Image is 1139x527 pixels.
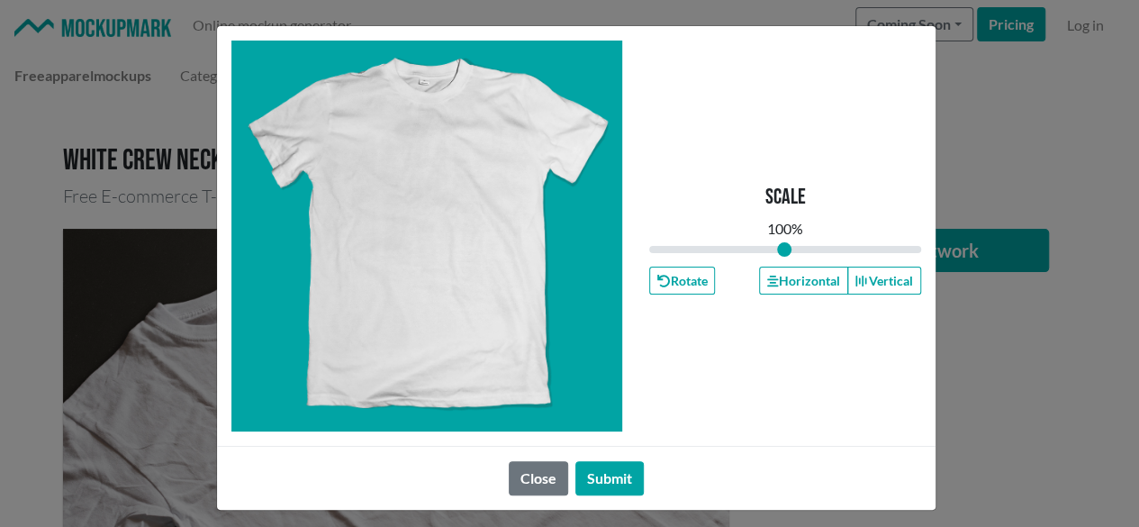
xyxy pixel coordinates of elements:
p: Scale [765,185,806,211]
button: Submit [575,461,644,495]
button: Vertical [847,267,921,295]
button: Horizontal [759,267,847,295]
div: 100 % [767,218,803,240]
button: Rotate [649,267,715,295]
button: Close [509,461,568,495]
